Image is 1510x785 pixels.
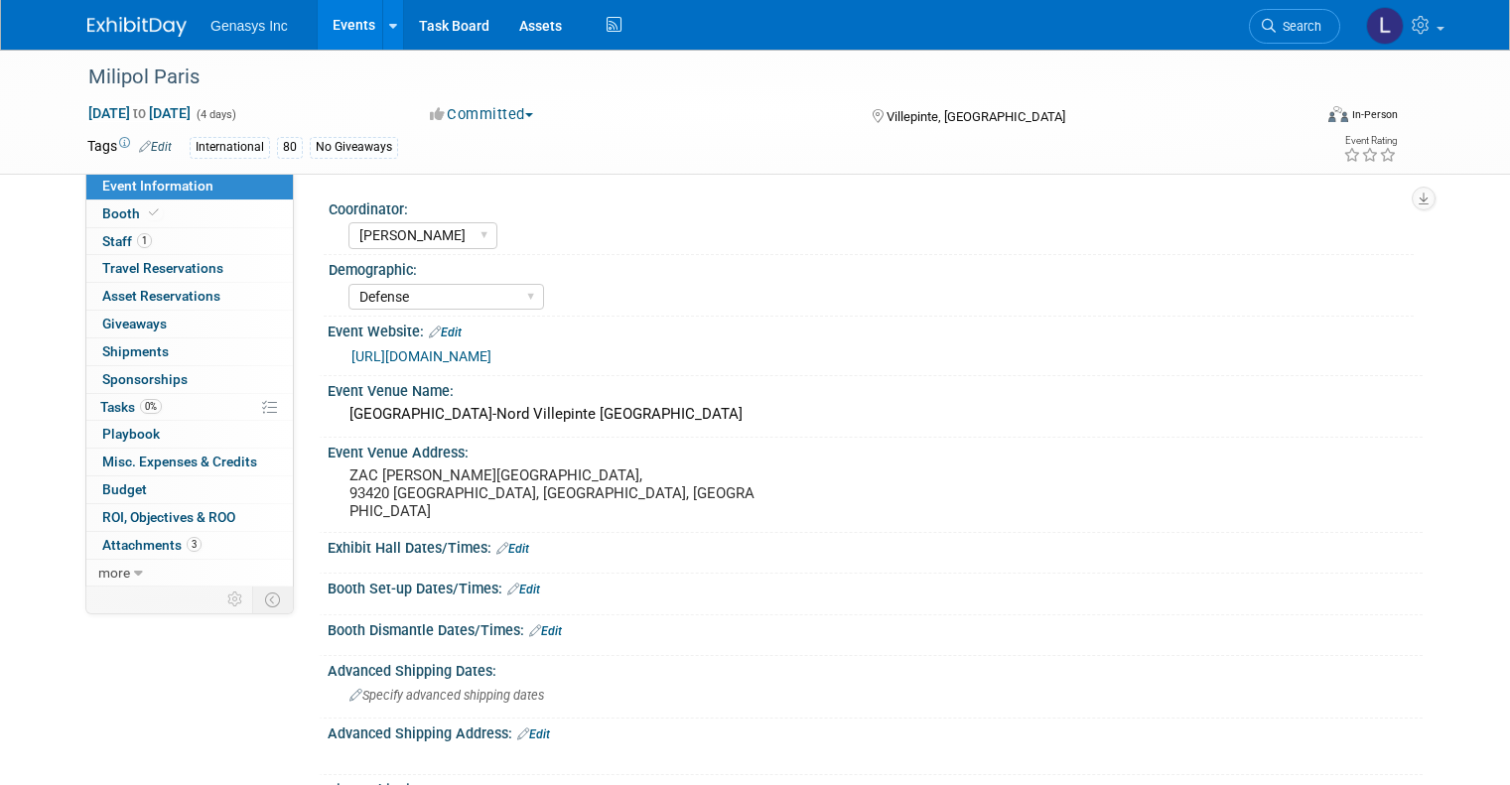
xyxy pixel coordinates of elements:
span: [DATE] [DATE] [87,104,192,122]
span: Staff [102,233,152,249]
a: Edit [139,140,172,154]
td: Toggle Event Tabs [253,587,294,612]
span: Travel Reservations [102,260,223,276]
a: Edit [429,326,462,339]
a: Giveaways [86,311,293,337]
div: Event Website: [328,317,1423,342]
div: Booth Set-up Dates/Times: [328,574,1423,599]
div: Coordinator: [329,195,1414,219]
span: 1 [137,233,152,248]
span: Villepinte, [GEOGRAPHIC_DATA] [887,109,1065,124]
div: Exhibit Hall Dates/Times: [328,533,1423,559]
span: Booth [102,205,163,221]
span: Attachments [102,537,202,553]
span: Genasys Inc [210,18,288,34]
pre: ZAC [PERSON_NAME][GEOGRAPHIC_DATA], 93420 [GEOGRAPHIC_DATA], [GEOGRAPHIC_DATA], [GEOGRAPHIC_DATA] [349,466,762,520]
span: Specify advanced shipping dates [349,688,544,703]
a: Event Information [86,173,293,199]
a: Booth [86,200,293,227]
span: 0% [140,399,162,414]
span: ROI, Objectives & ROO [102,509,235,525]
div: Event Venue Address: [328,438,1423,462]
span: Giveaways [102,316,167,331]
div: International [190,137,270,158]
td: Tags [87,136,172,159]
div: Event Rating [1343,136,1397,146]
div: Event Format [1204,103,1398,133]
a: Sponsorships [86,366,293,393]
span: Tasks [100,399,162,415]
td: Personalize Event Tab Strip [218,587,253,612]
span: to [130,105,149,121]
div: In-Person [1351,107,1398,122]
span: Sponsorships [102,371,188,387]
a: Edit [507,583,540,596]
a: Asset Reservations [86,283,293,310]
div: Booth Dismantle Dates/Times: [328,615,1423,641]
a: Travel Reservations [86,255,293,282]
img: Format-Inperson.png [1328,106,1348,122]
a: Attachments3 [86,532,293,559]
span: Budget [102,481,147,497]
div: Demographic: [329,255,1414,280]
a: ROI, Objectives & ROO [86,504,293,531]
div: 80 [277,137,303,158]
img: ExhibitDay [87,17,187,37]
span: (4 days) [195,108,236,121]
button: Committed [423,104,541,125]
span: Shipments [102,343,169,359]
a: Staff1 [86,228,293,255]
a: Playbook [86,421,293,448]
a: Search [1249,9,1340,44]
div: Milipol Paris [81,60,1287,95]
a: Edit [517,727,550,741]
span: Search [1276,19,1321,34]
a: Edit [496,542,529,556]
span: Asset Reservations [102,288,220,304]
img: Lucy Temprano [1366,7,1404,45]
a: Shipments [86,338,293,365]
span: Event Information [102,178,213,194]
a: Edit [529,624,562,638]
div: Advanced Shipping Address: [328,719,1423,744]
a: more [86,560,293,587]
span: Misc. Expenses & Credits [102,454,257,469]
i: Booth reservation complete [149,207,159,218]
div: Advanced Shipping Dates: [328,656,1423,681]
a: [URL][DOMAIN_NAME] [351,348,491,364]
span: 3 [187,537,202,552]
div: Event Venue Name: [328,376,1423,401]
a: Tasks0% [86,394,293,421]
div: No Giveaways [310,137,398,158]
div: [GEOGRAPHIC_DATA]-Nord Villepinte [GEOGRAPHIC_DATA] [343,399,1408,430]
span: more [98,565,130,581]
span: Playbook [102,426,160,442]
a: Budget [86,476,293,503]
a: Misc. Expenses & Credits [86,449,293,475]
